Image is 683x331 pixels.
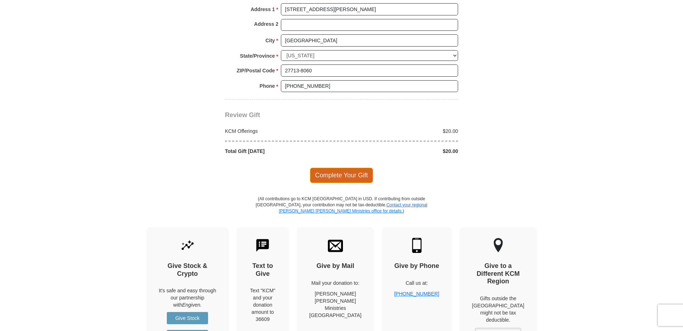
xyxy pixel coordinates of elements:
p: (All contributions go to KCM [GEOGRAPHIC_DATA] in USD. If contributing from outside [GEOGRAPHIC_D... [255,196,428,227]
strong: Address 2 [254,19,278,29]
p: Gifts outside the [GEOGRAPHIC_DATA] might not be tax deductible. [472,295,524,323]
h4: Give Stock & Crypto [159,262,216,278]
div: Text "KCM" and your donation amount to 36609 [249,287,277,323]
strong: City [265,35,275,45]
h4: Give by Mail [309,262,362,270]
a: [PHONE_NUMBER] [394,291,439,297]
strong: ZIP/Postal Code [237,66,275,76]
span: Complete Your Gift [310,168,373,183]
img: other-region [493,238,503,253]
a: Give Stock [167,312,208,324]
strong: State/Province [240,51,275,61]
p: Mail your donation to: [309,279,362,287]
img: text-to-give.svg [255,238,270,253]
span: Review Gift [225,111,260,119]
a: Contact your regional [PERSON_NAME] [PERSON_NAME] Ministries office for details. [279,202,427,214]
i: Engiven. [182,302,202,308]
p: Call us at: [394,279,439,287]
strong: Address 1 [251,4,275,14]
h4: Give by Phone [394,262,439,270]
div: $20.00 [341,128,462,135]
div: KCM Offerings [221,128,342,135]
h4: Text to Give [249,262,277,278]
div: Total Gift [DATE] [221,148,342,155]
p: [PERSON_NAME] [PERSON_NAME] Ministries [GEOGRAPHIC_DATA] [309,290,362,319]
div: $20.00 [341,148,462,155]
img: mobile.svg [409,238,424,253]
img: envelope.svg [328,238,343,253]
p: It's safe and easy through our partnership with [159,287,216,308]
strong: Phone [260,81,275,91]
img: give-by-stock.svg [180,238,195,253]
h4: Give to a Different KCM Region [472,262,524,286]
